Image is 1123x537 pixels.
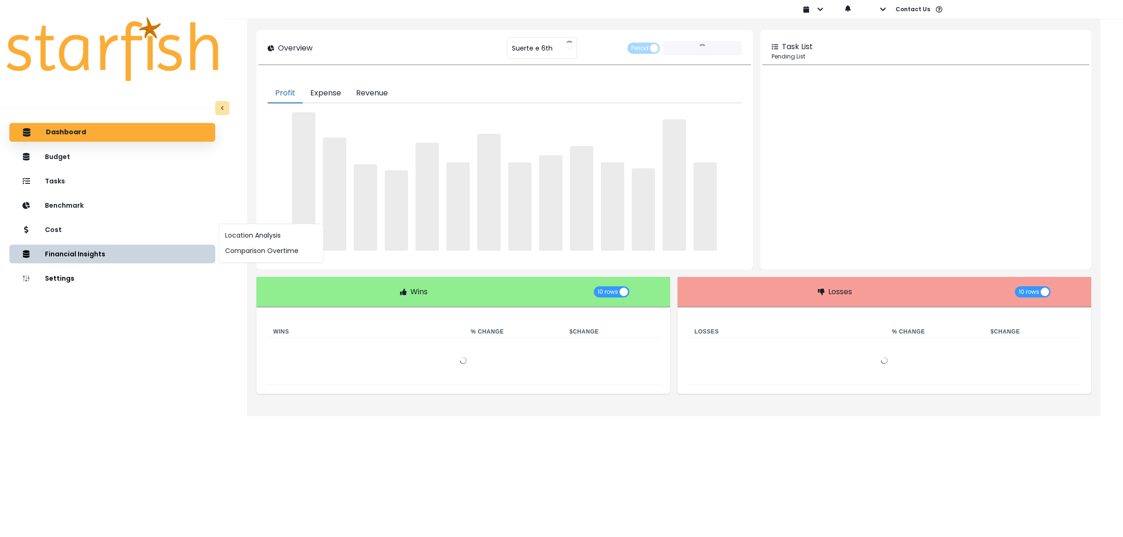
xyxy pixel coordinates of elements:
button: Location Analysis [219,228,323,243]
p: Cost [45,226,62,234]
p: Overview [278,43,313,54]
span: 10 rows [598,286,618,298]
span: ‌ [508,162,532,250]
span: ‌ [354,164,377,251]
p: Dashboard [46,128,86,137]
p: Benchmark [45,202,84,210]
button: Profit [268,84,303,103]
p: Pending List [772,52,1080,61]
p: Losses [828,286,852,298]
th: $ Change [983,326,1082,338]
span: ‌ [601,162,624,251]
button: Cost [9,220,215,239]
button: Dashboard [9,123,215,142]
button: Budget [9,147,215,166]
p: Task List [782,41,813,52]
button: Expense [303,84,349,103]
span: Suerte e 6th [512,38,553,58]
th: % Change [884,326,983,338]
button: Benchmark [9,196,215,215]
p: Wins [410,286,428,298]
span: ‌ [693,162,717,251]
span: ‌ [663,119,686,251]
span: 10 rows [1019,286,1039,298]
button: Financial Insights [9,245,215,263]
th: Losses [687,326,884,338]
span: ‌ [416,143,439,251]
th: % Change [463,326,562,338]
p: Budget [45,153,70,161]
span: ‌ [385,170,408,251]
button: Comparison Overtime [219,243,323,259]
span: ‌ [446,162,470,251]
span: ‌ [477,134,501,251]
span: ‌ [539,155,562,251]
span: ‌ [292,112,315,251]
span: ‌ [632,168,655,251]
button: Revenue [349,84,395,103]
th: Wins [266,326,463,338]
p: Tasks [45,177,65,185]
span: ‌ [323,138,346,251]
button: Tasks [9,172,215,190]
button: Settings [9,269,215,288]
th: $ Change [562,326,661,338]
span: ‌ [570,146,593,251]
